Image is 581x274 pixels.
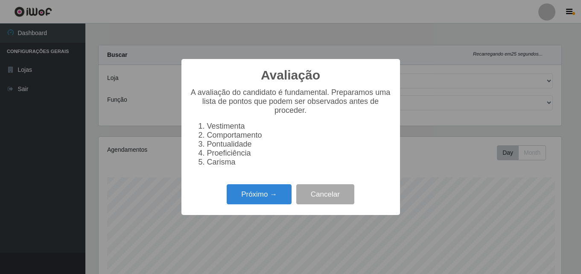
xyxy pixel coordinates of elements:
button: Cancelar [296,184,354,204]
li: Comportamento [207,131,391,140]
li: Pontualidade [207,140,391,149]
h2: Avaliação [261,68,320,83]
li: Vestimenta [207,122,391,131]
li: Proeficiência [207,149,391,158]
button: Próximo → [227,184,292,204]
p: A avaliação do candidato é fundamental. Preparamos uma lista de pontos que podem ser observados a... [190,88,391,115]
li: Carisma [207,158,391,167]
